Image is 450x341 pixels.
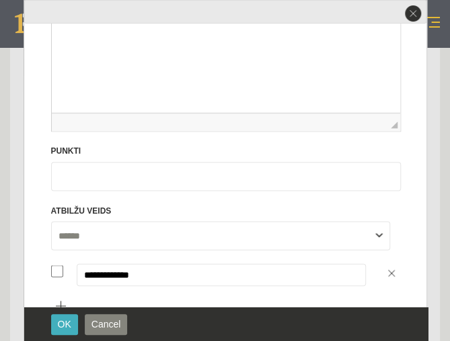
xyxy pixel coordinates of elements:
[58,319,71,330] span: OK
[51,145,401,157] label: Punkti
[404,4,422,23] button: close
[85,314,128,335] button: Cancel
[51,296,70,315] button: Pievienot atbilžu variantu
[391,121,398,128] span: Потягніть для зміни розмірів
[382,263,401,282] a: Dzēst atbilžu variantu
[51,314,78,335] button: OK
[51,204,401,216] label: Atbilžu veids
[91,319,121,330] span: Cancel
[5,11,343,23] body: To enrich screen reader interactions, please activate Accessibility in Grammarly extension settings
